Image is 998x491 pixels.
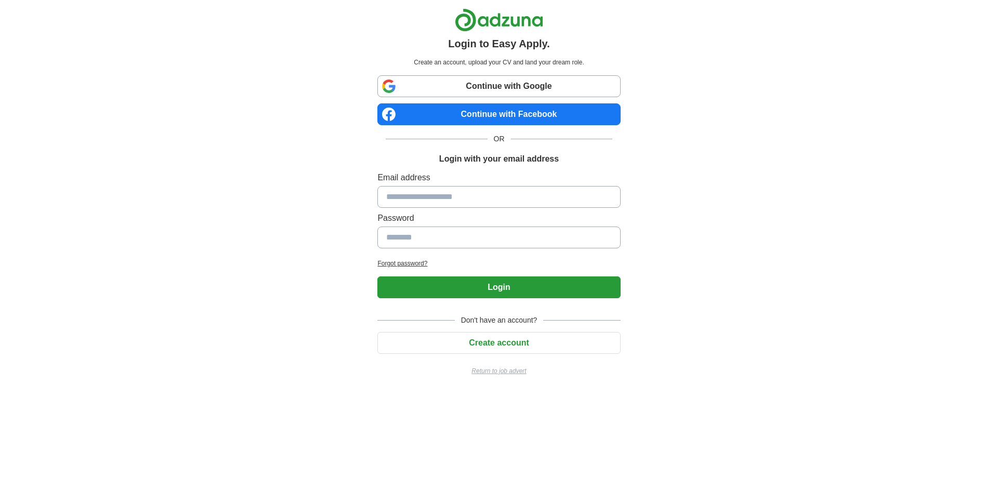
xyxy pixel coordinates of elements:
[377,338,620,347] a: Create account
[377,103,620,125] a: Continue with Facebook
[488,134,511,144] span: OR
[455,8,543,32] img: Adzuna logo
[448,36,550,51] h1: Login to Easy Apply.
[377,332,620,354] button: Create account
[455,315,544,326] span: Don't have an account?
[377,276,620,298] button: Login
[379,58,618,67] p: Create an account, upload your CV and land your dream role.
[377,75,620,97] a: Continue with Google
[377,259,620,268] a: Forgot password?
[377,171,620,184] label: Email address
[439,153,559,165] h1: Login with your email address
[377,212,620,224] label: Password
[377,366,620,376] a: Return to job advert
